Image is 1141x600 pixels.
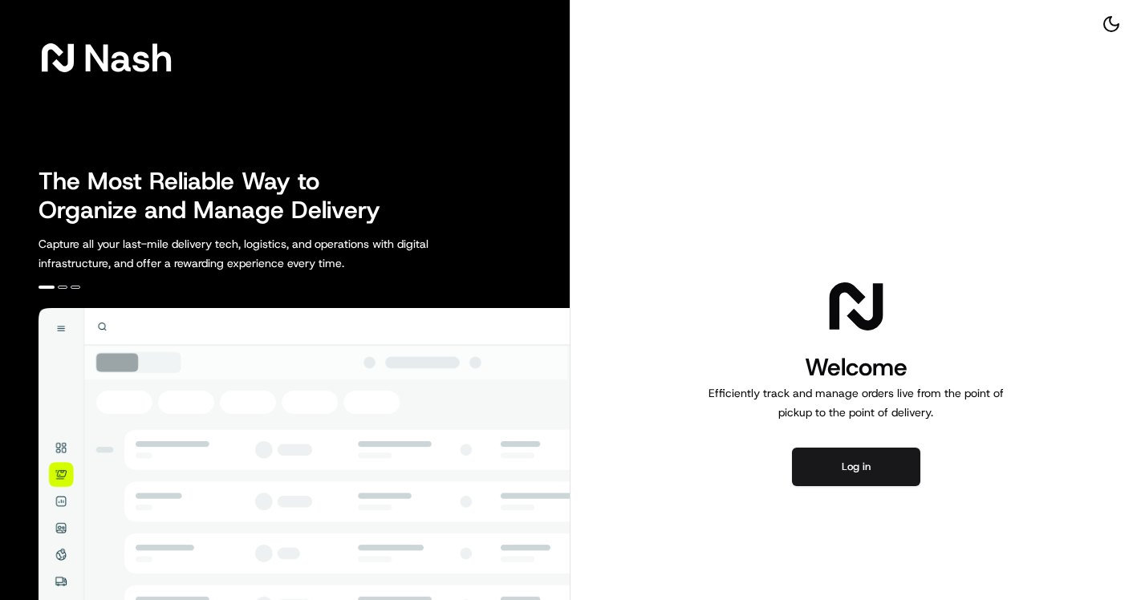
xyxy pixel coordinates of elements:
span: Nash [83,42,173,74]
button: Log in [792,448,920,486]
h2: The Most Reliable Way to Organize and Manage Delivery [39,167,398,225]
p: Capture all your last-mile delivery tech, logistics, and operations with digital infrastructure, ... [39,234,501,273]
p: Efficiently track and manage orders live from the point of pickup to the point of delivery. [702,383,1010,422]
h1: Welcome [702,351,1010,383]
